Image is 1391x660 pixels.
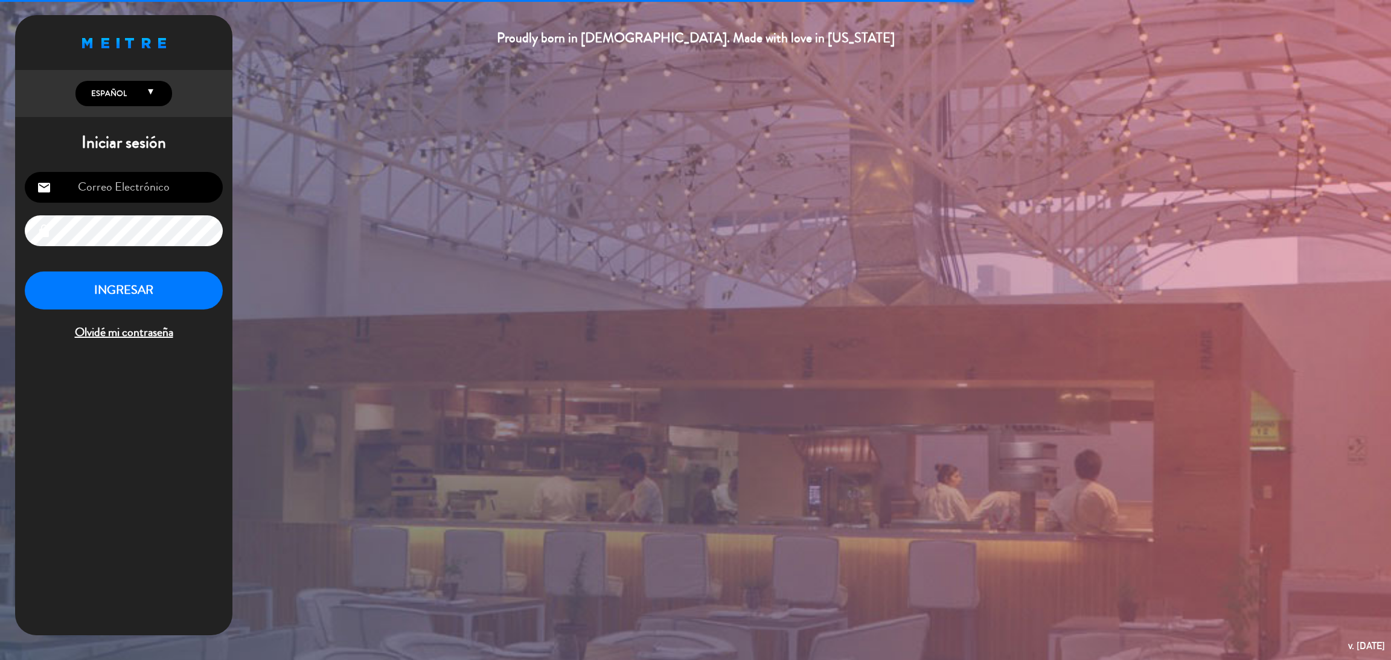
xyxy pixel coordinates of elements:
[37,180,51,195] i: email
[25,172,223,203] input: Correo Electrónico
[25,323,223,343] span: Olvidé mi contraseña
[1348,638,1385,654] div: v. [DATE]
[88,87,127,100] span: Español
[37,224,51,238] i: lock
[15,133,232,153] h1: Iniciar sesión
[25,271,223,309] button: INGRESAR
